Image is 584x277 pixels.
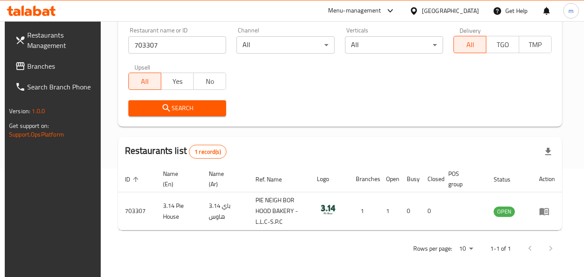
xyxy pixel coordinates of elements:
[202,192,248,230] td: 3.14 باي هاوس
[457,38,483,51] span: All
[125,144,227,159] h2: Restaurants list
[494,174,522,185] span: Status
[118,166,562,230] table: enhanced table
[422,6,479,16] div: [GEOGRAPHIC_DATA]
[317,199,338,220] img: 3.14 Pie House
[163,169,192,189] span: Name (En)
[310,166,349,192] th: Logo
[421,192,441,230] td: 0
[8,25,102,56] a: Restaurants Management
[400,166,421,192] th: Busy
[8,56,102,76] a: Branches
[249,192,310,230] td: PIE NEIGH BOR HOOD BAKERY - L.L.C-S.P.C
[209,169,238,189] span: Name (Ar)
[125,174,141,185] span: ID
[400,192,421,230] td: 0
[538,141,558,162] div: Export file
[539,206,555,217] div: Menu
[193,73,226,90] button: No
[118,192,156,230] td: 703307
[532,166,562,192] th: Action
[379,166,400,192] th: Open
[132,75,158,88] span: All
[134,64,150,70] label: Upsell
[413,243,452,254] p: Rows per page:
[128,73,161,90] button: All
[453,36,486,53] button: All
[32,105,45,117] span: 1.0.0
[9,129,64,140] a: Support.OpsPlatform
[494,207,515,217] span: OPEN
[9,120,49,131] span: Get support on:
[27,61,96,71] span: Branches
[27,82,96,92] span: Search Branch Phone
[568,6,574,16] span: m
[494,207,515,217] div: OPEN
[189,145,227,159] div: Total records count
[523,38,548,51] span: TMP
[490,38,515,51] span: TGO
[421,166,441,192] th: Closed
[236,36,335,54] div: All
[519,36,552,53] button: TMP
[460,27,481,33] label: Delivery
[456,242,476,255] div: Rows per page:
[27,30,96,51] span: Restaurants Management
[197,75,223,88] span: No
[328,6,381,16] div: Menu-management
[128,100,227,116] button: Search
[490,243,511,254] p: 1-1 of 1
[128,36,227,54] input: Search for restaurant name or ID..
[9,105,30,117] span: Version:
[349,166,379,192] th: Branches
[255,174,293,185] span: Ref. Name
[165,75,190,88] span: Yes
[156,192,202,230] td: 3.14 Pie House
[161,73,194,90] button: Yes
[486,36,519,53] button: TGO
[345,36,443,54] div: All
[379,192,400,230] td: 1
[448,169,476,189] span: POS group
[8,76,102,97] a: Search Branch Phone
[349,192,379,230] td: 1
[135,103,220,114] span: Search
[189,148,226,156] span: 1 record(s)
